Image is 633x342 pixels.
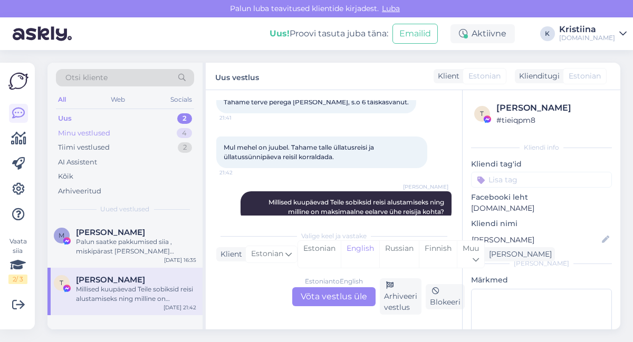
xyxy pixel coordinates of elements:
[380,278,421,315] div: Arhiveeri vestlus
[224,98,409,106] span: Tahame terve perega [PERSON_NAME], s.o 6 täiskasvanut.
[471,259,612,268] div: [PERSON_NAME]
[379,241,419,268] div: Russian
[515,71,560,82] div: Klienditugi
[224,143,376,161] span: Mul mehel on juubel. Tahame talle üllatusreisi ja üllatussünnipäeva reisil korraldada.
[216,231,452,241] div: Valige keel ja vastake
[101,204,150,214] span: Uued vestlused
[59,231,65,239] span: M
[481,110,484,118] span: t
[177,113,192,124] div: 2
[559,25,615,34] div: Kristiina
[450,24,515,43] div: Aktiivne
[472,234,600,246] input: Lisa nimi
[164,304,196,311] div: [DATE] 21:42
[178,142,192,153] div: 2
[496,102,609,114] div: [PERSON_NAME]
[569,71,601,82] span: Estonian
[268,198,446,216] span: Millised kuupäevad Teile sobiksid reisi alustamiseks ning milline on maksimaalne eelarve ühe reis...
[58,128,110,139] div: Minu vestlused
[463,243,479,253] span: Muu
[216,249,242,260] div: Klient
[168,93,194,106] div: Socials
[164,256,196,264] div: [DATE] 16:35
[76,275,145,285] span: Tiiu Kannes
[76,285,196,304] div: Millised kuupäevad Teile sobiksid reisi alustamiseks ning milline on maksimaalne eelarve ühe reis...
[8,237,27,284] div: Vaata siia
[379,4,403,13] span: Luba
[471,159,612,170] p: Kliendi tag'id
[292,287,376,306] div: Võta vestlus üle
[496,114,609,126] div: # tieiqpm8
[426,284,465,309] div: Blokeeri
[471,143,612,152] div: Kliendi info
[8,71,28,91] img: Askly Logo
[56,93,68,106] div: All
[58,157,97,168] div: AI Assistent
[298,241,341,268] div: Estonian
[471,275,612,286] p: Märkmed
[471,192,612,203] p: Facebooki leht
[76,237,196,256] div: Palun saatke pakkumised siia , miskipärast [PERSON_NAME] [PERSON_NAME]
[58,142,110,153] div: Tiimi vestlused
[58,171,73,182] div: Kõik
[219,169,259,177] span: 21:42
[58,186,101,197] div: Arhiveeritud
[177,128,192,139] div: 4
[341,241,379,268] div: English
[270,27,388,40] div: Proovi tasuta juba täna:
[58,113,72,124] div: Uus
[485,249,552,260] div: [PERSON_NAME]
[403,183,448,191] span: [PERSON_NAME]
[109,93,128,106] div: Web
[559,34,615,42] div: [DOMAIN_NAME]
[471,203,612,214] p: [DOMAIN_NAME]
[60,279,64,287] span: T
[419,241,457,268] div: Finnish
[392,24,438,44] button: Emailid
[540,26,555,41] div: K
[559,25,627,42] a: Kristiina[DOMAIN_NAME]
[65,72,108,83] span: Otsi kliente
[468,71,501,82] span: Estonian
[471,172,612,188] input: Lisa tag
[270,28,290,38] b: Uus!
[471,218,612,229] p: Kliendi nimi
[8,275,27,284] div: 2 / 3
[76,228,145,237] span: Merle Uustalu
[305,277,363,286] div: Estonian to English
[215,69,259,83] label: Uus vestlus
[251,248,283,260] span: Estonian
[219,114,259,122] span: 21:41
[434,71,459,82] div: Klient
